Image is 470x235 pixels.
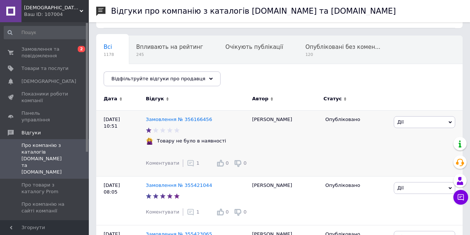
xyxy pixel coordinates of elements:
img: :woman-gesturing-no: [146,137,153,145]
span: Відфільтруйте відгуки про продавця [111,76,205,81]
div: Ваш ID: 107004 [24,11,89,18]
div: Опубліковані без коментаря [298,36,395,64]
div: Опубліковано [325,116,389,123]
span: 0 [226,209,229,215]
span: 245 [136,52,203,57]
div: Влияют на рейтинг, Негативные [96,64,194,92]
a: Замовлення № 356166456 [146,117,212,122]
h1: Відгуки про компанію з каталогів [DOMAIN_NAME] та [DOMAIN_NAME] [111,7,396,16]
span: 0 [244,160,246,166]
span: Господар - Луцьк [24,4,80,11]
a: Замовлення № 355421044 [146,182,212,188]
span: Відгук [146,95,164,102]
span: Показники роботи компанії [21,91,68,104]
span: Про компанію на сайті компанії [21,201,68,214]
span: Статус [323,95,342,102]
div: 1 [187,160,199,167]
span: [DEMOGRAPHIC_DATA] [21,78,76,85]
div: Товару не було в наявності [155,138,228,144]
input: Пошук [4,26,87,39]
span: Про компанію з каталогів [DOMAIN_NAME] та [DOMAIN_NAME] [21,142,68,176]
span: Коментувати [146,160,179,166]
span: Очікують публікації [225,44,283,50]
div: [PERSON_NAME] [248,176,322,225]
span: 0 [226,160,229,166]
span: 1178 [104,52,114,57]
span: Влияют на рейтинг, Нег... [104,72,179,78]
div: [PERSON_NAME] [248,110,322,176]
span: Опубліковані без комен... [305,44,380,50]
span: 1 [196,160,199,166]
span: 2 [78,46,85,52]
span: Дата [104,95,117,102]
span: Дії [397,119,403,125]
div: [DATE] 08:05 [96,176,146,225]
span: Дії [397,185,403,191]
span: Автор [252,95,268,102]
span: Товари та послуги [21,65,68,72]
span: 0 [244,209,246,215]
span: Впливають на рейтинг [136,44,203,50]
span: Замовлення та повідомлення [21,46,68,59]
span: 120 [305,52,380,57]
div: Опубліковано [325,182,389,189]
span: Коментувати [146,209,179,215]
span: Про товари з каталогу Prom [21,182,68,195]
div: 1 [187,208,199,216]
button: Чат з покупцем [453,190,468,205]
div: [DATE] 10:51 [96,110,146,176]
span: Відгуки [21,130,41,136]
span: Всі [104,44,112,50]
span: Панель управління [21,110,68,123]
span: 1 [196,209,199,215]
